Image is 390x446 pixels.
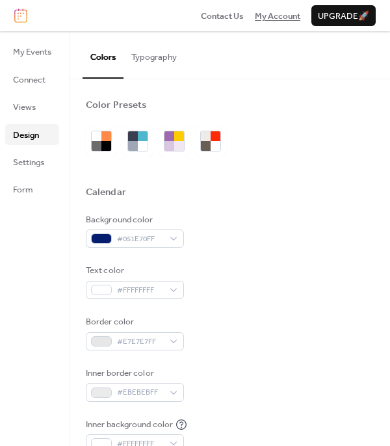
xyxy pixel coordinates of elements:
div: Text color [86,264,181,277]
div: Background color [86,213,181,226]
a: Design [5,124,59,145]
div: Color Presets [86,99,146,112]
img: logo [14,8,27,23]
span: #E7E7E7FF [117,335,163,348]
div: Inner background color [86,418,173,431]
a: My Events [5,41,59,62]
button: Colors [83,31,123,78]
span: Views [13,101,36,114]
button: Upgrade🚀 [311,5,376,26]
span: #EBEBEBFF [117,386,163,399]
div: Inner border color [86,367,181,380]
span: Form [13,183,33,196]
span: My Events [13,46,51,59]
span: My Account [255,10,300,23]
span: Design [13,129,39,142]
a: Settings [5,151,59,172]
span: Connect [13,73,45,86]
span: Upgrade 🚀 [318,10,369,23]
div: Calendar [86,186,126,199]
button: Typography [123,31,185,77]
a: Connect [5,69,59,90]
a: Contact Us [201,9,244,22]
div: Border color [86,315,181,328]
span: #051E70FF [117,233,163,246]
span: Settings [13,156,44,169]
span: #FFFFFFFF [117,284,163,297]
a: My Account [255,9,300,22]
span: Contact Us [201,10,244,23]
a: Views [5,96,59,117]
a: Form [5,179,59,200]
